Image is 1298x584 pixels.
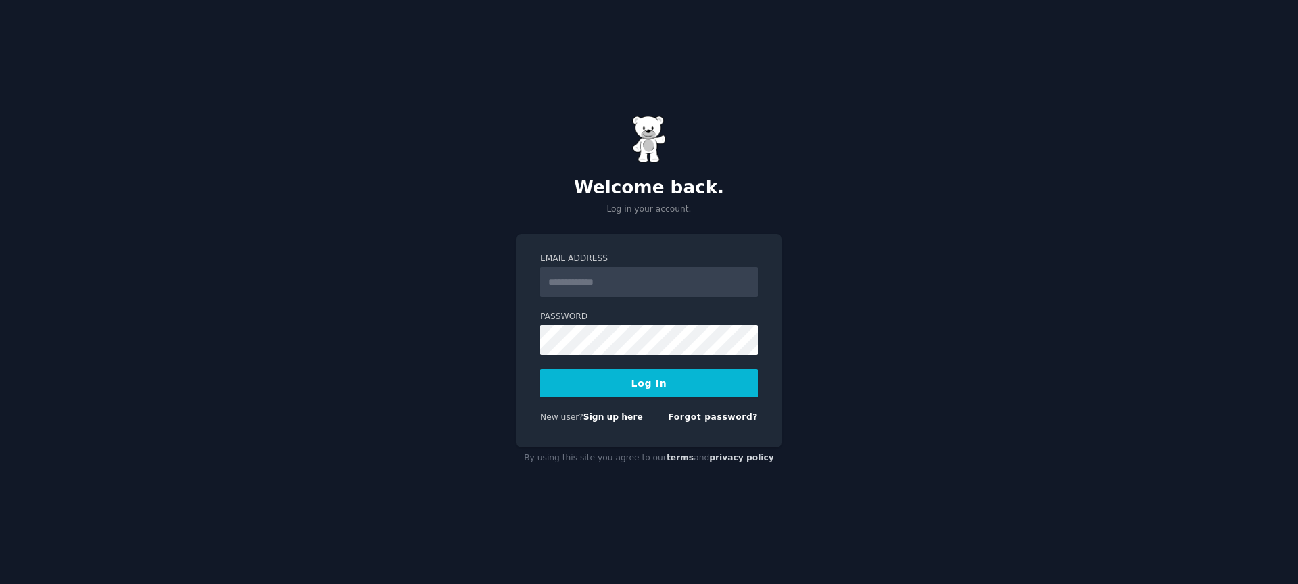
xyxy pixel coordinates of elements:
div: By using this site you agree to our and [516,447,782,469]
h2: Welcome back. [516,177,782,199]
label: Email Address [540,253,758,265]
img: Gummy Bear [632,116,666,163]
a: terms [667,453,694,462]
p: Log in your account. [516,203,782,216]
label: Password [540,311,758,323]
a: Forgot password? [668,412,758,422]
a: Sign up here [583,412,643,422]
span: New user? [540,412,583,422]
a: privacy policy [709,453,774,462]
button: Log In [540,369,758,397]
